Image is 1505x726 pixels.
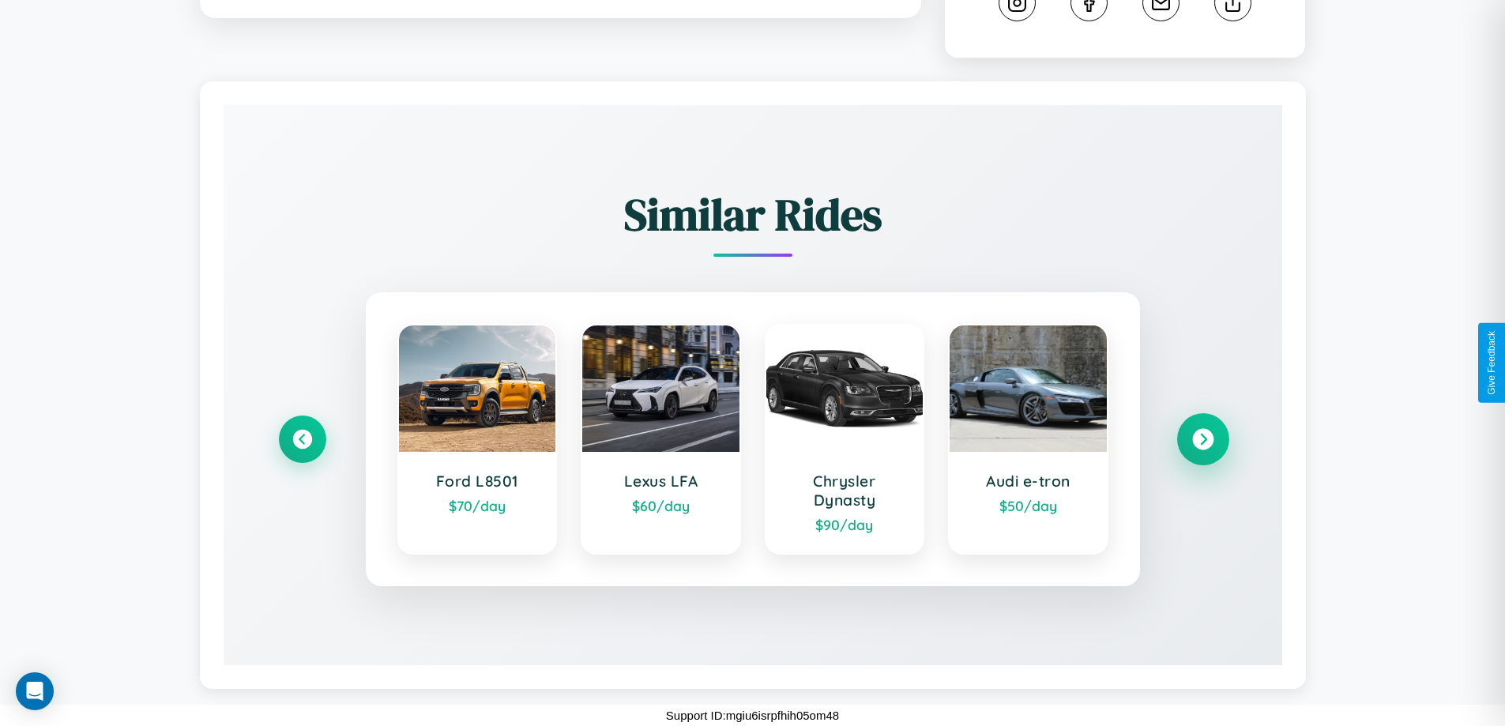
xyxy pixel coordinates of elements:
[415,472,540,491] h3: Ford L8501
[598,472,724,491] h3: Lexus LFA
[765,324,925,555] a: Chrysler Dynasty$90/day
[16,672,54,710] div: Open Intercom Messenger
[415,497,540,514] div: $ 70 /day
[782,472,908,510] h3: Chrysler Dynasty
[782,516,908,533] div: $ 90 /day
[1486,331,1497,395] div: Give Feedback
[965,472,1091,491] h3: Audi e-tron
[666,705,839,726] p: Support ID: mgiu6isrpfhih05om48
[948,324,1108,555] a: Audi e-tron$50/day
[581,324,741,555] a: Lexus LFA$60/day
[965,497,1091,514] div: $ 50 /day
[279,184,1227,245] h2: Similar Rides
[598,497,724,514] div: $ 60 /day
[397,324,558,555] a: Ford L8501$70/day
